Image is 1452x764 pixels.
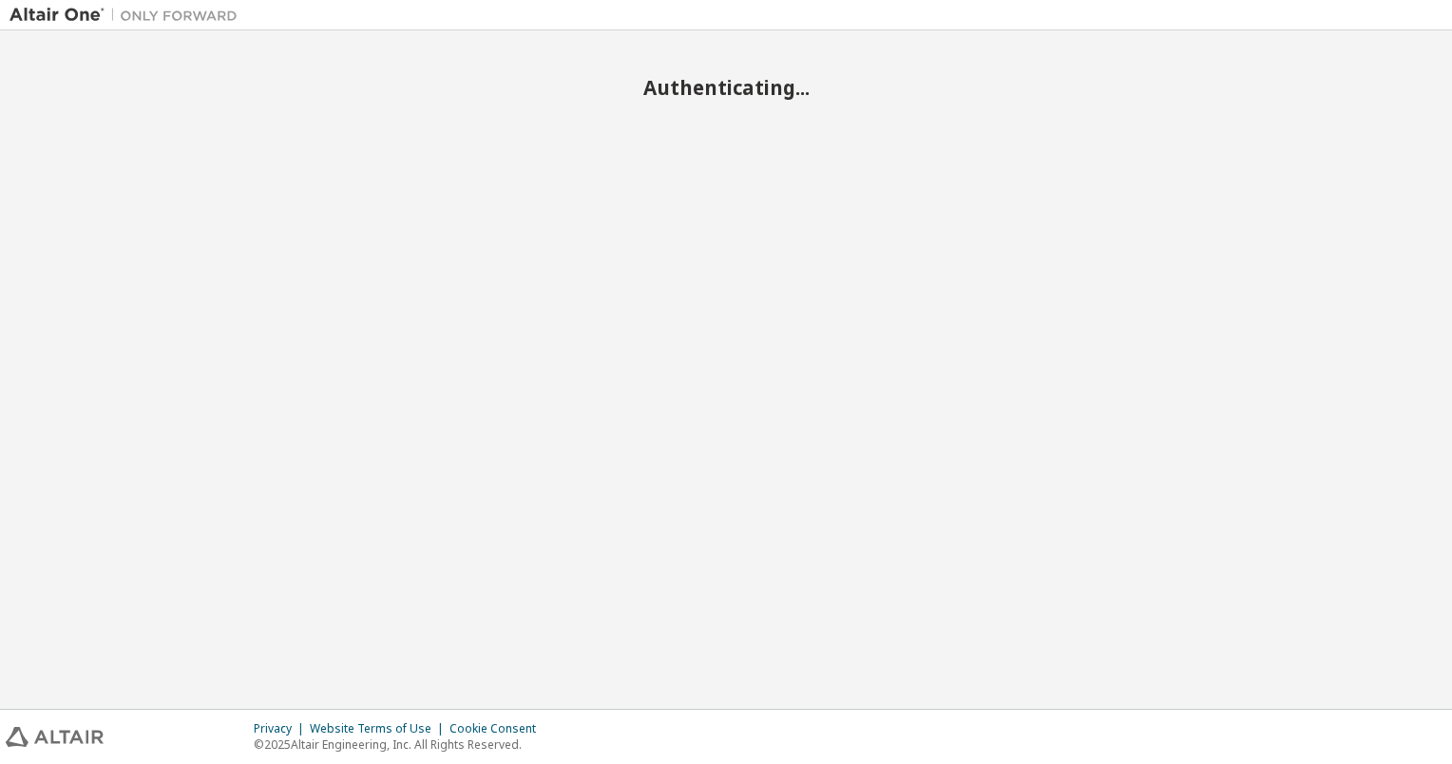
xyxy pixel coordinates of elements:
img: Altair One [10,6,247,25]
p: © 2025 Altair Engineering, Inc. All Rights Reserved. [254,736,547,753]
div: Cookie Consent [449,721,547,736]
img: altair_logo.svg [6,727,104,747]
div: Website Terms of Use [310,721,449,736]
div: Privacy [254,721,310,736]
h2: Authenticating... [10,75,1442,100]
